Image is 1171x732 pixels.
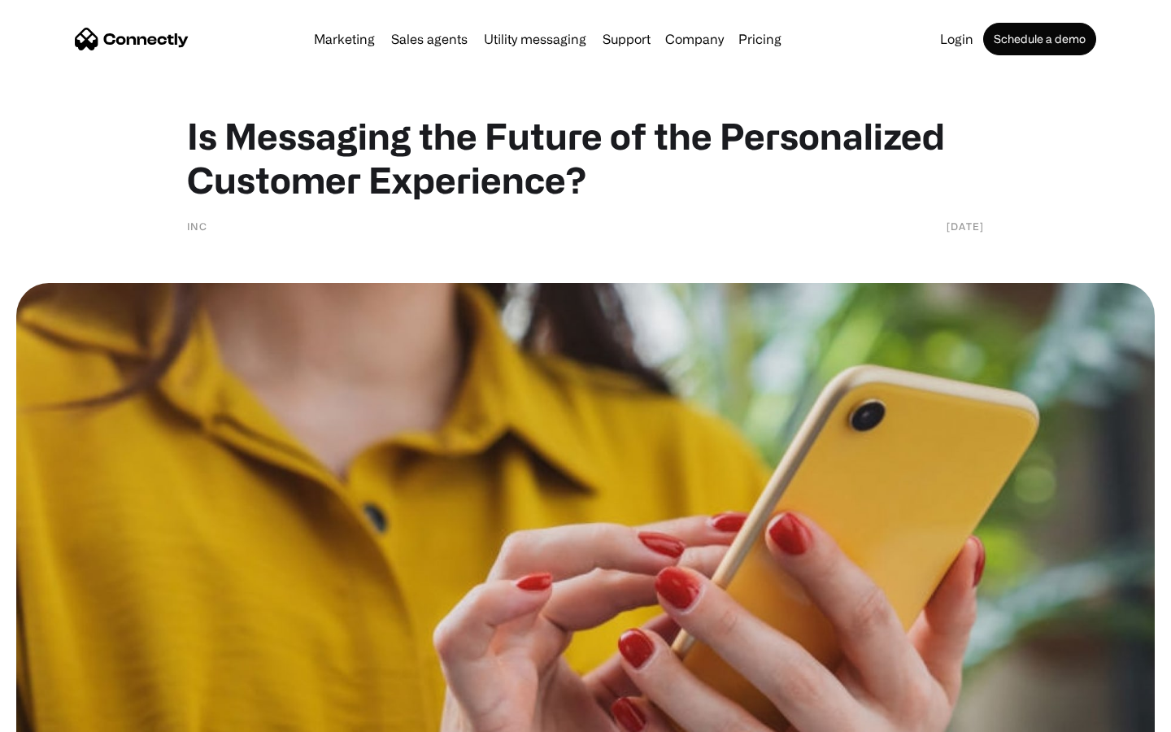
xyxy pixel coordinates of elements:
[934,33,980,46] a: Login
[477,33,593,46] a: Utility messaging
[983,23,1096,55] a: Schedule a demo
[732,33,788,46] a: Pricing
[385,33,474,46] a: Sales agents
[16,704,98,726] aside: Language selected: English
[75,27,189,51] a: home
[307,33,381,46] a: Marketing
[665,28,724,50] div: Company
[660,28,729,50] div: Company
[33,704,98,726] ul: Language list
[947,218,984,234] div: [DATE]
[187,114,984,202] h1: Is Messaging the Future of the Personalized Customer Experience?
[596,33,657,46] a: Support
[187,218,207,234] div: Inc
